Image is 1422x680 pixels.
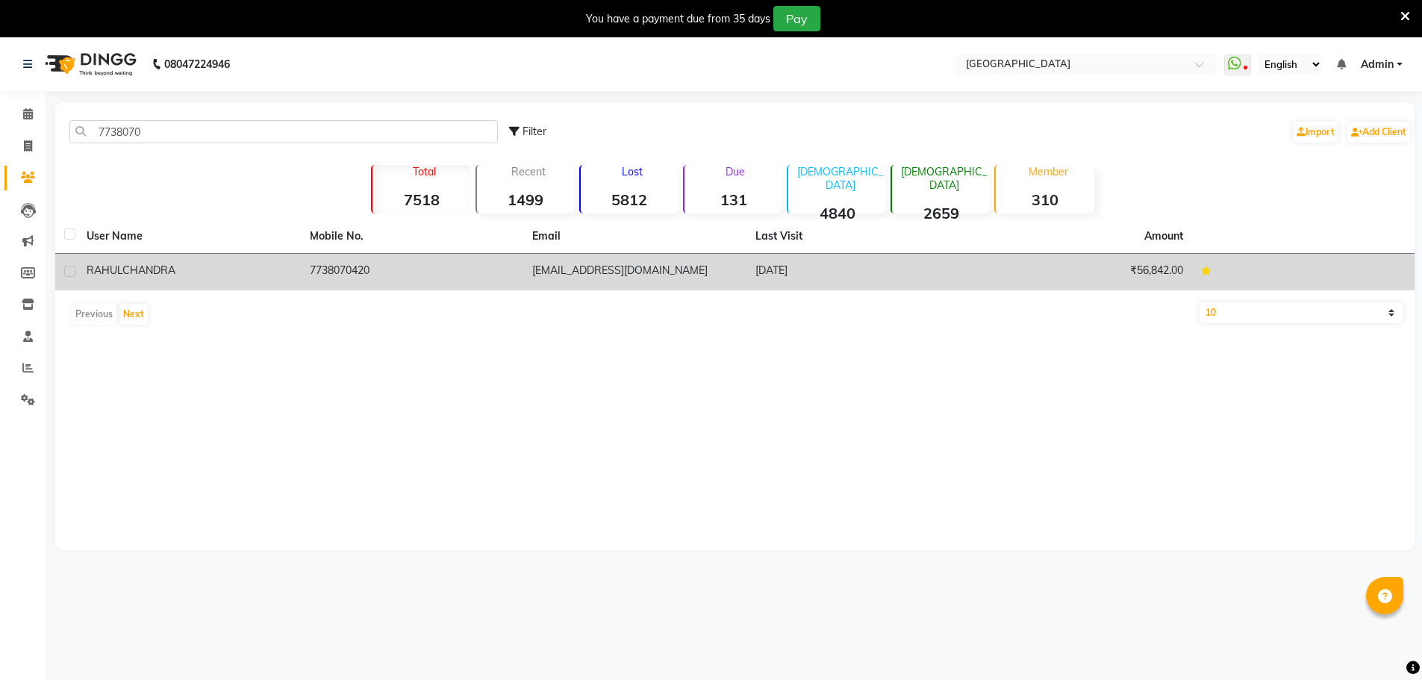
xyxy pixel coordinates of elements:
[69,120,498,143] input: Search by Name/Mobile/Email/Code
[87,263,122,277] span: RAHUL
[996,190,1094,209] strong: 310
[301,254,524,290] td: 7738070420
[1002,165,1094,178] p: Member
[1135,219,1192,253] th: Amount
[483,165,575,178] p: Recent
[523,125,546,138] span: Filter
[38,43,140,85] img: logo
[746,219,970,254] th: Last Visit
[581,190,679,209] strong: 5812
[122,263,175,277] span: CHANDRA
[587,165,679,178] p: Lost
[788,204,886,222] strong: 4840
[794,165,886,192] p: [DEMOGRAPHIC_DATA]
[1361,57,1394,72] span: Admin
[378,165,470,178] p: Total
[687,165,782,178] p: Due
[78,219,301,254] th: User Name
[1347,122,1410,143] a: Add Client
[477,190,575,209] strong: 1499
[301,219,524,254] th: Mobile No.
[523,254,746,290] td: [EMAIL_ADDRESS][DOMAIN_NAME]
[898,165,990,192] p: [DEMOGRAPHIC_DATA]
[969,254,1192,290] td: ₹56,842.00
[746,254,970,290] td: [DATE]
[523,219,746,254] th: Email
[119,304,148,325] button: Next
[892,204,990,222] strong: 2659
[773,6,820,31] button: Pay
[586,11,770,27] div: You have a payment due from 35 days
[164,43,230,85] b: 08047224946
[1293,122,1338,143] a: Import
[372,190,470,209] strong: 7518
[685,190,782,209] strong: 131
